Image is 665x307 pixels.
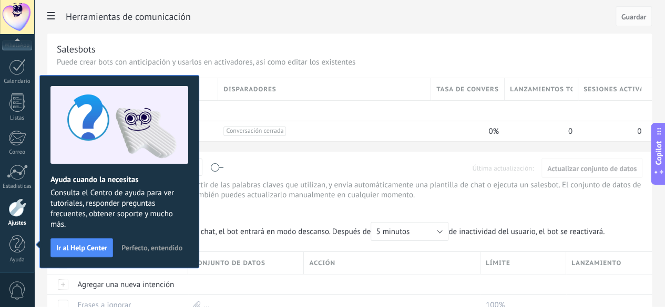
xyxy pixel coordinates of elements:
span: Copilot [653,141,664,165]
span: Lanzamientos totales [510,84,572,94]
span: de inactividad del usuario, el bot se reactivará. [57,222,610,241]
h2: Herramientas de comunicación [66,6,612,27]
span: 5 minutos [376,227,410,237]
button: Guardar [616,6,652,26]
p: Puede crear bots con anticipación y usarlos en activadores, así como editar los existentes [57,57,642,67]
div: Dejar el mensaje sin respuesta [57,202,642,222]
span: Lanzamiento [571,258,621,268]
span: 0 [568,126,572,136]
span: Sesiones activas [584,84,641,94]
span: Ir al Help Center [56,244,107,251]
div: Agregar una nueva intención [72,274,183,294]
div: Listas [2,115,33,122]
div: Estadísticas [2,183,33,190]
span: Límite [486,258,510,268]
span: Perfecto, entendido [121,244,182,251]
button: 5 minutos [371,222,448,241]
div: Ajustes [2,220,33,227]
button: Perfecto, entendido [117,240,187,256]
span: Disparadores [223,84,276,94]
span: Tasa de conversión [436,84,499,94]
div: Ayuda [2,257,33,263]
span: Conjunto de datos [193,258,265,268]
span: 0% [488,126,499,136]
p: Detecta las intenciones de un cliente a partir de las palabras claves que utilizan, y envía autom... [57,180,642,200]
div: Calendario [2,78,33,85]
div: 0 [578,121,641,141]
span: Conversación cerrada [223,126,286,136]
h2: Ayuda cuando la necesitas [50,175,188,185]
div: 0% [431,121,499,141]
span: Acción [309,258,335,268]
div: 0 [505,121,573,141]
div: Salesbots [57,43,96,55]
span: 0 [637,126,641,136]
button: Ir al Help Center [50,238,113,257]
span: Consulta el Centro de ayuda para ver tutoriales, responder preguntas frecuentes, obtener soporte ... [50,188,188,230]
span: Guardar [621,13,646,20]
div: Correo [2,149,33,156]
span: Cuando un usuario de Kommo se une a un chat, el bot entrará en modo descanso. Después de [57,222,448,241]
